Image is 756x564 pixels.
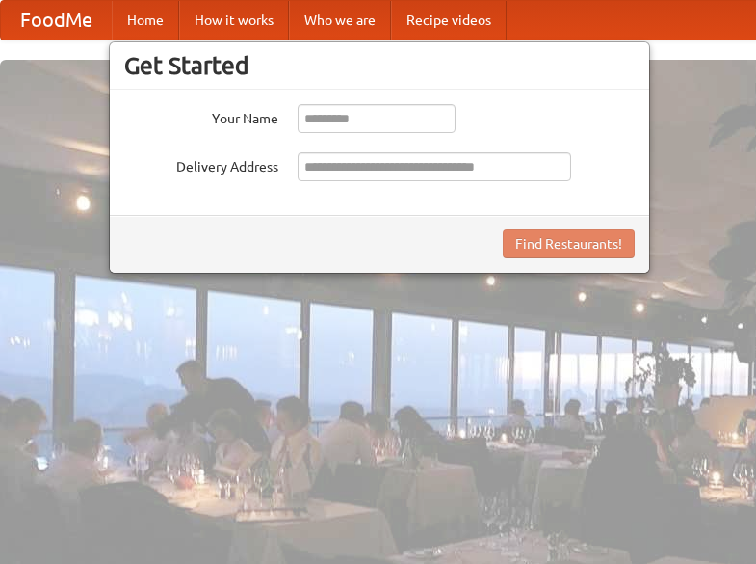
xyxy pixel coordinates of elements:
[124,104,278,128] label: Your Name
[289,1,391,40] a: Who we are
[503,229,635,258] button: Find Restaurants!
[179,1,289,40] a: How it works
[391,1,507,40] a: Recipe videos
[124,152,278,176] label: Delivery Address
[1,1,112,40] a: FoodMe
[112,1,179,40] a: Home
[124,51,635,80] h3: Get Started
